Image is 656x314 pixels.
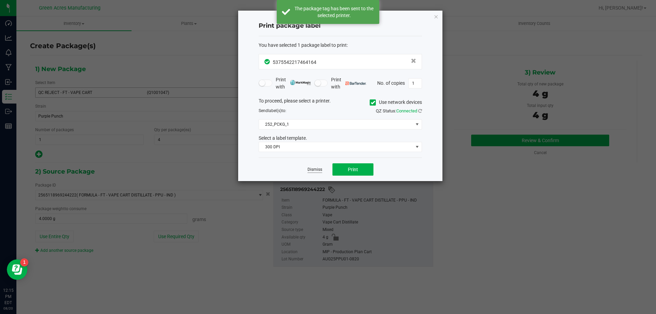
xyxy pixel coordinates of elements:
[396,108,417,113] span: Connected
[268,108,282,113] span: label(s)
[332,163,373,176] button: Print
[259,142,413,152] span: 300 DPI
[294,5,374,19] div: The package tag has been sent to the selected printer.
[377,80,405,85] span: No. of copies
[273,59,316,65] span: 5375542217464164
[259,22,422,30] h4: Print package label
[7,259,27,280] iframe: Resource center
[259,120,413,129] span: 252_PCKG_1
[370,99,422,106] label: Use network devices
[345,82,366,85] img: bartender.png
[348,167,358,172] span: Print
[376,108,422,113] span: QZ Status:
[307,167,322,173] a: Dismiss
[259,108,286,113] span: Send to:
[20,258,28,267] iframe: Resource center unread badge
[259,42,347,48] span: You have selected 1 package label to print
[331,76,366,91] span: Print with
[254,97,427,108] div: To proceed, please select a printer.
[276,76,311,91] span: Print with
[264,58,271,65] span: In Sync
[254,135,427,142] div: Select a label template.
[290,80,311,85] img: mark_magic_cybra.png
[259,42,422,49] div: :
